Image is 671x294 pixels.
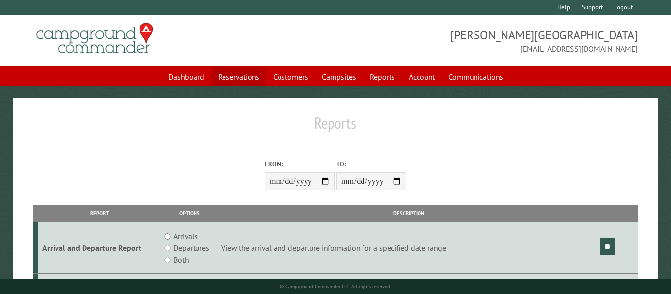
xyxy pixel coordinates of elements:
[265,160,335,169] label: From:
[173,230,198,242] label: Arrivals
[212,67,265,86] a: Reservations
[33,19,156,57] img: Campground Commander
[336,160,406,169] label: To:
[219,205,598,222] th: Description
[38,205,160,222] th: Report
[173,242,209,254] label: Departures
[163,67,210,86] a: Dashboard
[316,67,362,86] a: Campsites
[33,113,637,140] h1: Reports
[38,222,160,274] td: Arrival and Departure Report
[403,67,441,86] a: Account
[173,254,189,266] label: Both
[267,67,314,86] a: Customers
[280,283,391,290] small: © Campground Commander LLC. All rights reserved.
[364,67,401,86] a: Reports
[335,27,638,54] span: [PERSON_NAME][GEOGRAPHIC_DATA] [EMAIL_ADDRESS][DOMAIN_NAME]
[219,222,598,274] td: View the arrival and departure information for a specified date range
[160,205,219,222] th: Options
[443,67,509,86] a: Communications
